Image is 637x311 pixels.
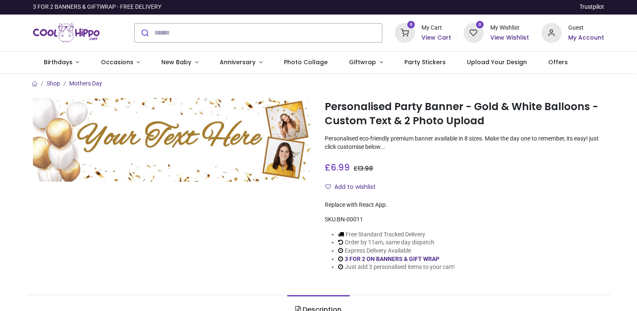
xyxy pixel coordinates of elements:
a: Anniversary [209,52,273,73]
span: 13.98 [358,164,373,173]
a: 0 [464,29,484,35]
li: Just add 3 personalised items to your cart! [338,263,455,271]
a: Mothers Day [69,80,102,87]
li: Order by 11am, same day dispatch [338,238,455,247]
h1: Personalised Party Banner - Gold & White Balloons - Custom Text & 2 Photo Upload [325,100,604,128]
a: View Wishlist [490,34,529,42]
a: Shop [47,80,60,87]
li: Express Delivery Available [338,247,455,255]
a: Trustpilot [579,3,604,11]
span: Birthdays [44,58,73,66]
div: Replace with React App. [325,201,604,209]
div: My Cart [421,24,451,32]
span: 6.99 [331,161,350,173]
span: Photo Collage [284,58,328,66]
div: Guest [568,24,604,32]
span: Occasions [101,58,133,66]
a: Giftwrap [338,52,394,73]
a: 0 [395,29,415,35]
a: Logo of Cool Hippo [33,21,100,45]
sup: 0 [476,21,484,29]
i: Add to wishlist [325,184,331,190]
span: £ [354,164,373,173]
span: Offers [548,58,568,66]
a: Birthdays [33,52,90,73]
button: Add to wishlistAdd to wishlist [325,180,383,194]
a: View Cart [421,34,451,42]
span: £ [325,161,350,173]
span: Party Stickers [404,58,446,66]
a: New Baby [151,52,209,73]
a: Occasions [90,52,151,73]
span: Anniversary [220,58,256,66]
div: My Wishlist [490,24,529,32]
img: Cool Hippo [33,21,100,45]
span: New Baby [161,58,191,66]
p: Personalised eco-friendly premium banner available in 8 sizes. Make the day one to remember, its ... [325,135,604,151]
div: SKU: [325,216,604,224]
li: Free Standard Tracked Delivery [338,231,455,239]
div: 3 FOR 2 BANNERS & GIFTWRAP - FREE DELIVERY [33,3,161,11]
a: 3 FOR 2 ON BANNERS & GIFT WRAP [345,256,439,262]
span: BN-00011 [337,216,363,223]
sup: 0 [407,21,415,29]
button: Submit [135,24,154,42]
span: Upload Your Design [467,58,527,66]
span: Giftwrap [349,58,376,66]
img: Personalised Party Banner - Gold & White Balloons - Custom Text & 2 Photo Upload [33,98,312,182]
a: My Account [568,34,604,42]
